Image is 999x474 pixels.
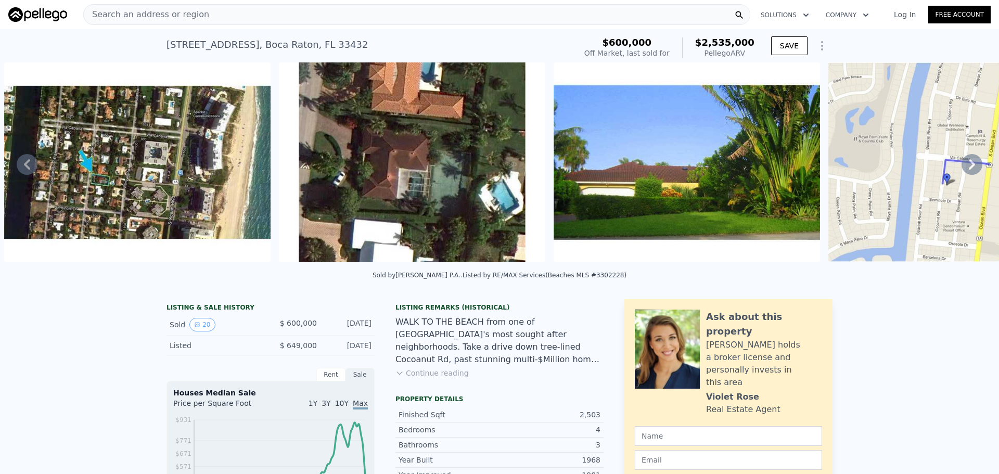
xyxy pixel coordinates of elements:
span: Search an address or region [84,8,209,21]
input: Email [635,450,822,470]
img: Pellego [8,7,67,22]
span: $ 600,000 [280,319,317,327]
div: Houses Median Sale [173,388,368,398]
div: Real Estate Agent [706,403,780,416]
div: WALK TO THE BEACH from one of [GEOGRAPHIC_DATA]'s most sought after neighborhoods. Take a drive d... [395,316,604,366]
div: [PERSON_NAME] holds a broker license and personally invests in this area [706,339,822,389]
button: SAVE [771,36,808,55]
div: Sold by [PERSON_NAME] P.A. . [373,272,463,279]
button: View historical data [189,318,215,331]
span: 1Y [309,399,317,407]
div: LISTING & SALE HISTORY [166,303,375,314]
div: Price per Square Foot [173,398,271,415]
div: 1968 [499,455,600,465]
div: 2,503 [499,409,600,420]
button: Solutions [752,6,817,24]
span: $2,535,000 [695,37,754,48]
div: Sold [170,318,262,331]
div: Year Built [399,455,499,465]
div: Listing Remarks (Historical) [395,303,604,312]
div: [DATE] [325,340,372,351]
a: Free Account [928,6,991,23]
tspan: $771 [175,437,191,444]
img: Sale: 51178010 Parcel: 38118197 [554,62,820,262]
img: Sale: 51178010 Parcel: 38118197 [279,62,545,262]
tspan: $931 [175,416,191,424]
a: Log In [881,9,928,20]
div: [DATE] [325,318,372,331]
button: Show Options [812,35,832,56]
div: Rent [316,368,345,381]
div: Bathrooms [399,440,499,450]
div: Ask about this property [706,310,822,339]
span: Max [353,399,368,409]
tspan: $571 [175,463,191,470]
div: Off Market, last sold for [584,48,670,58]
img: Sale: 51178010 Parcel: 38118197 [4,62,271,262]
button: Continue reading [395,368,469,378]
div: Finished Sqft [399,409,499,420]
div: Bedrooms [399,425,499,435]
span: 10Y [335,399,349,407]
div: Pellego ARV [695,48,754,58]
tspan: $671 [175,450,191,457]
span: 3Y [322,399,330,407]
span: $ 649,000 [280,341,317,350]
button: Company [817,6,877,24]
div: Sale [345,368,375,381]
div: Violet Rose [706,391,759,403]
div: Property details [395,395,604,403]
div: 3 [499,440,600,450]
div: [STREET_ADDRESS] , Boca Raton , FL 33432 [166,37,368,52]
div: Listed by RE/MAX Services (Beaches MLS #3302228) [463,272,626,279]
span: $600,000 [603,37,652,48]
div: 4 [499,425,600,435]
div: Listed [170,340,262,351]
input: Name [635,426,822,446]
